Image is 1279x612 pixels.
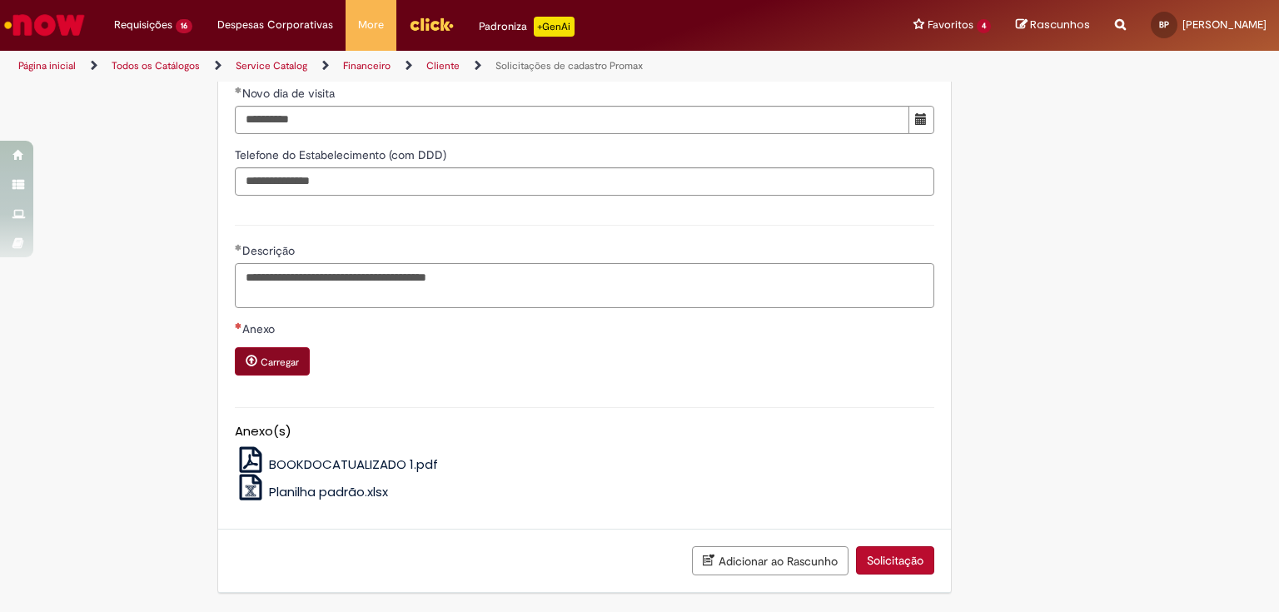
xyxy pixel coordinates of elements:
a: BOOKDOCATUALIZADO 1.pdf [235,455,439,473]
span: Obrigatório Preenchido [235,87,242,93]
a: Todos os Catálogos [112,59,200,72]
span: Anexo [242,321,278,336]
a: Rascunhos [1016,17,1090,33]
h5: Anexo(s) [235,425,934,439]
span: Obrigatório Preenchido [235,244,242,251]
input: Novo dia de visita 27 August 2025 Wednesday [235,106,909,134]
div: Padroniza [479,17,575,37]
ul: Trilhas de página [12,51,840,82]
span: 4 [977,19,991,33]
a: Financeiro [343,59,391,72]
span: Descrição [242,243,298,258]
button: Solicitação [856,546,934,575]
span: Necessários [235,322,242,329]
button: Mostrar calendário para Novo dia de visita [908,106,934,134]
span: BOOKDOCATUALIZADO 1.pdf [269,455,438,473]
input: Telefone do Estabelecimento (com DDD) [235,167,934,196]
small: Carregar [261,356,299,369]
span: Rascunhos [1030,17,1090,32]
span: Telefone do Estabelecimento (com DDD) [235,147,450,162]
span: Despesas Corporativas [217,17,333,33]
button: Adicionar ao Rascunho [692,546,849,575]
span: BP [1159,19,1169,30]
span: More [358,17,384,33]
p: +GenAi [534,17,575,37]
img: ServiceNow [2,8,87,42]
a: Página inicial [18,59,76,72]
textarea: Descrição [235,263,934,308]
a: Cliente [426,59,460,72]
span: 16 [176,19,192,33]
a: Service Catalog [236,59,307,72]
a: Solicitações de cadastro Promax [495,59,643,72]
span: Planilha padrão.xlsx [269,483,388,500]
span: Novo dia de visita [242,86,338,101]
span: [PERSON_NAME] [1182,17,1267,32]
span: Favoritos [928,17,973,33]
img: click_logo_yellow_360x200.png [409,12,454,37]
a: Planilha padrão.xlsx [235,483,389,500]
button: Carregar anexo de Anexo Required [235,347,310,376]
span: Requisições [114,17,172,33]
